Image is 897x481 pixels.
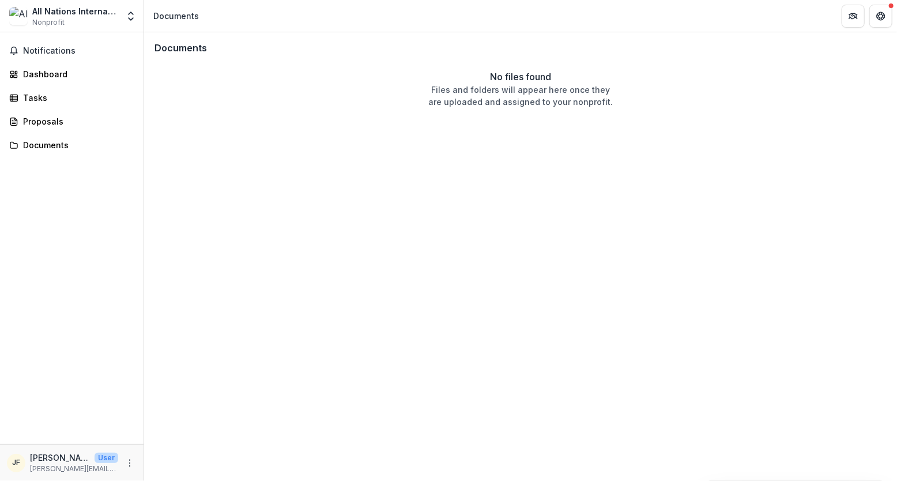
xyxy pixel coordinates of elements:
div: All Nations International [32,5,118,17]
p: No files found [490,70,551,84]
a: Tasks [5,88,139,107]
img: All Nations International [9,7,28,25]
div: Documents [153,10,199,22]
p: [PERSON_NAME][EMAIL_ADDRESS][DOMAIN_NAME] [30,464,118,474]
a: Dashboard [5,65,139,84]
div: Dashboard [23,68,130,80]
a: Documents [5,136,139,155]
div: Proposals [23,115,130,127]
button: More [123,456,137,470]
button: Open entity switcher [123,5,139,28]
button: Get Help [869,5,892,28]
button: Notifications [5,42,139,60]
p: User [95,453,118,463]
span: Notifications [23,46,134,56]
div: Tasks [23,92,130,104]
h3: Documents [154,43,207,54]
a: Proposals [5,112,139,131]
p: [PERSON_NAME] [30,452,90,464]
nav: breadcrumb [149,7,203,24]
button: Partners [842,5,865,28]
div: Jonathan Fokker [12,459,20,467]
div: Documents [23,139,130,151]
span: Nonprofit [32,17,65,28]
p: Files and folders will appear here once they are uploaded and assigned to your nonprofit. [428,84,613,108]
